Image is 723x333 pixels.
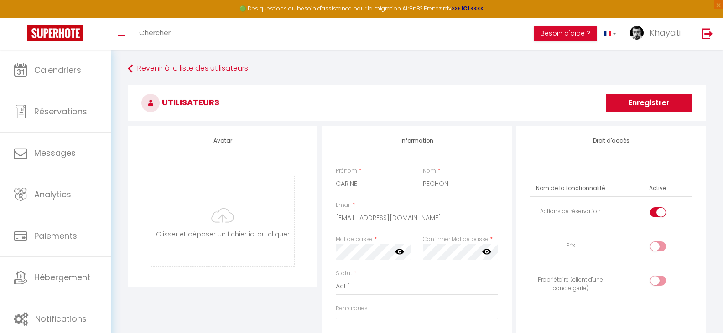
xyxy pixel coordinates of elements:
button: Besoin d'aide ? [534,26,597,41]
span: Analytics [34,189,71,200]
label: Email [336,201,351,210]
button: Enregistrer [606,94,692,112]
span: Réservations [34,106,87,117]
th: Nom de la fonctionnalité [530,180,611,196]
label: Nom [423,167,436,175]
div: Prix [534,241,608,250]
img: Super Booking [27,25,83,41]
th: Activé [645,180,670,196]
a: Revenir à la liste des utilisateurs [128,61,706,77]
label: Prénom [336,167,357,175]
span: Khayati [650,27,681,38]
span: Notifications [35,313,87,324]
label: Remarques [336,304,368,313]
a: >>> ICI <<<< [452,5,484,12]
span: Calendriers [34,64,81,76]
span: Paiements [34,230,77,241]
h4: Droit d'accès [530,138,692,144]
label: Statut [336,269,352,278]
div: Propriétaire (client d'une conciergerie) [534,276,608,293]
label: Mot de passe [336,235,373,244]
span: Hébergement [34,272,90,283]
label: Confirmer Mot de passe [423,235,489,244]
a: Chercher [132,18,177,50]
h3: Utilisateurs [128,85,706,121]
div: Actions de réservation [534,207,608,216]
img: logout [702,28,713,39]
span: Messages [34,147,76,159]
a: ... Khayati [623,18,692,50]
h4: Information [336,138,498,144]
img: ... [630,26,644,40]
h4: Avatar [141,138,304,144]
span: Chercher [139,28,171,37]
